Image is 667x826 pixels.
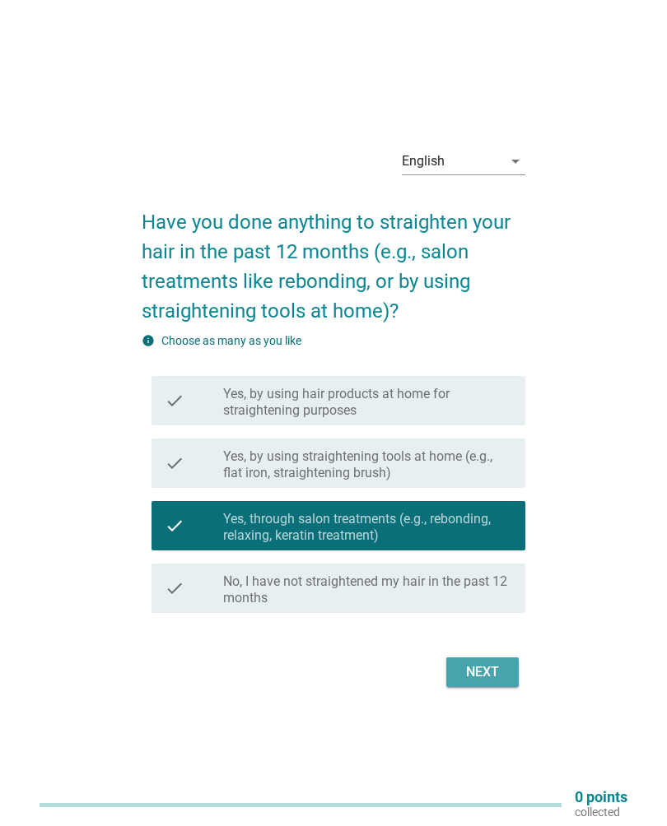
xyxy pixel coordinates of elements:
[165,445,184,481] i: check
[575,790,627,805] p: 0 points
[165,383,184,419] i: check
[161,334,301,347] label: Choose as many as you like
[402,154,445,169] div: English
[446,657,519,687] button: Next
[165,508,184,544] i: check
[575,805,627,819] p: collected
[165,570,184,606] i: check
[142,191,525,326] h2: Have you done anything to straighten your hair in the past 12 months (e.g., salon treatments like...
[459,662,506,682] div: Next
[223,386,512,419] label: Yes, by using hair products at home for straightening purposes
[506,151,525,171] i: arrow_drop_down
[142,334,155,347] i: info
[223,511,512,544] label: Yes, through salon treatments (e.g., rebonding, relaxing, keratin treatment)
[223,448,512,481] label: Yes, by using straightening tools at home (e.g., flat iron, straightening brush)
[223,573,512,606] label: No, I have not straightened my hair in the past 12 months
